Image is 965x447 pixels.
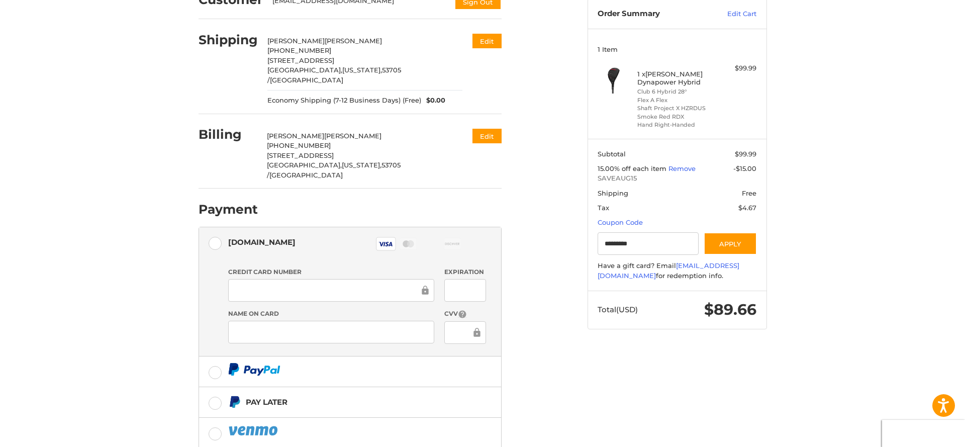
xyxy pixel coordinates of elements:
[228,396,241,408] img: Pay Later icon
[472,34,502,48] button: Edit
[598,9,706,19] h3: Order Summary
[598,173,756,184] span: SAVEAUG15
[598,204,609,212] span: Tax
[598,150,626,158] span: Subtotal
[199,202,258,217] h2: Payment
[882,420,965,447] iframe: Google Customer Reviews
[472,129,502,143] button: Edit
[704,300,756,319] span: $89.66
[742,189,756,197] span: Free
[733,164,756,172] span: -$15.00
[267,161,342,169] span: [GEOGRAPHIC_DATA],
[598,261,739,280] a: [EMAIL_ADDRESS][DOMAIN_NAME]
[270,76,343,84] span: [GEOGRAPHIC_DATA]
[325,37,382,45] span: [PERSON_NAME]
[228,309,434,318] label: Name on Card
[598,232,699,255] input: Gift Certificate or Coupon Code
[267,161,401,179] span: 53705 /
[267,151,334,159] span: [STREET_ADDRESS]
[324,132,381,140] span: [PERSON_NAME]
[598,164,668,172] span: 15.00% off each item
[267,66,342,74] span: [GEOGRAPHIC_DATA],
[637,70,714,86] h4: 1 x [PERSON_NAME] Dynapower Hybrid
[598,261,756,281] div: Have a gift card? Email for redemption info.
[267,141,331,149] span: [PHONE_NUMBER]
[228,234,296,250] div: [DOMAIN_NAME]
[421,96,445,106] span: $0.00
[738,204,756,212] span: $4.67
[444,267,486,277] label: Expiration
[342,66,382,74] span: [US_STATE],
[444,309,486,319] label: CVV
[598,189,628,197] span: Shipping
[246,394,287,410] div: Pay Later
[267,66,401,84] span: 53705 /
[598,45,756,53] h3: 1 Item
[637,87,714,96] li: Club 6 Hybrid 28°
[706,9,756,19] a: Edit Cart
[267,132,324,140] span: [PERSON_NAME]
[228,363,280,376] img: PayPal icon
[228,424,279,437] img: PayPal icon
[668,164,696,172] a: Remove
[598,305,638,314] span: Total (USD)
[267,96,421,106] span: Economy Shipping (7-12 Business Days) (Free)
[199,32,258,48] h2: Shipping
[598,218,643,226] a: Coupon Code
[637,121,714,129] li: Hand Right-Handed
[735,150,756,158] span: $99.99
[267,37,325,45] span: [PERSON_NAME]
[717,63,756,73] div: $99.99
[199,127,257,142] h2: Billing
[228,267,434,277] label: Credit Card Number
[704,232,757,255] button: Apply
[269,171,343,179] span: [GEOGRAPHIC_DATA]
[637,104,714,121] li: Shaft Project X HZRDUS Smoke Red RDX
[267,56,334,64] span: [STREET_ADDRESS]
[637,96,714,105] li: Flex A Flex
[267,46,331,54] span: [PHONE_NUMBER]
[342,161,381,169] span: [US_STATE],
